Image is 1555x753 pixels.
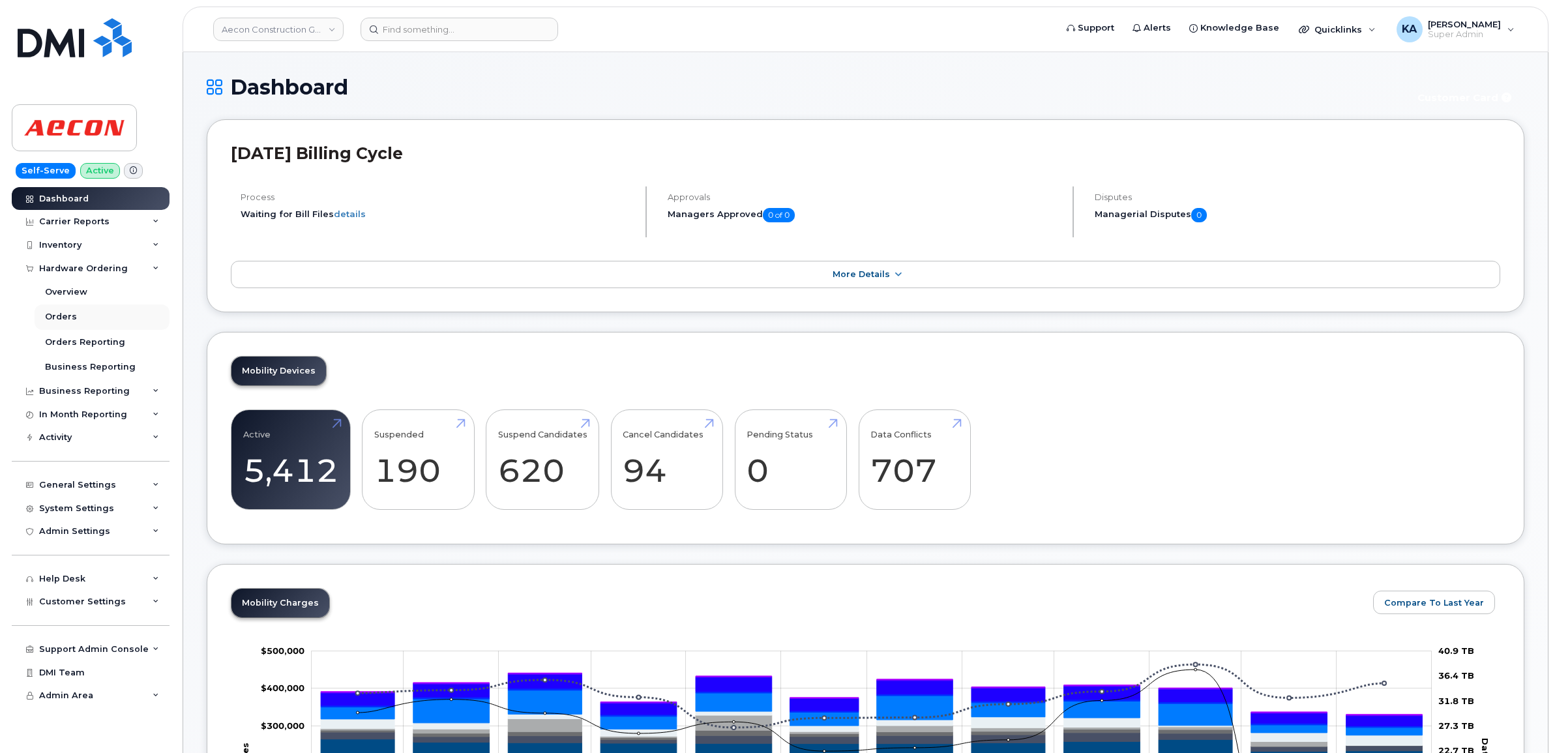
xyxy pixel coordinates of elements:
h4: Disputes [1095,192,1500,202]
a: Active 5,412 [243,417,338,503]
g: $0 [261,683,304,693]
g: $0 [261,720,304,731]
a: Pending Status 0 [747,417,835,503]
tspan: $500,000 [261,645,304,656]
tspan: $400,000 [261,683,304,693]
tspan: 40.9 TB [1438,645,1474,656]
a: Suspend Candidates 620 [498,417,587,503]
tspan: 36.4 TB [1438,670,1474,681]
h5: Managerial Disputes [1095,208,1500,222]
g: Hardware [321,711,1423,745]
g: $0 [261,645,304,656]
button: Customer Card [1407,86,1524,109]
g: HST [321,674,1423,726]
h4: Approvals [668,192,1061,202]
span: 0 of 0 [763,208,795,222]
h4: Process [241,192,634,202]
tspan: 27.3 TB [1438,720,1474,731]
tspan: 31.8 TB [1438,695,1474,705]
g: PST [321,673,1423,715]
g: Features [321,690,1423,735]
button: Compare To Last Year [1373,591,1495,614]
a: Suspended 190 [374,417,462,503]
g: GST [321,688,1423,728]
a: Data Conflicts 707 [870,417,958,503]
h2: [DATE] Billing Cycle [231,143,1500,163]
a: Cancel Candidates 94 [623,417,711,503]
a: details [334,209,366,219]
span: 0 [1191,208,1207,222]
h1: Dashboard [207,76,1400,98]
span: More Details [833,269,890,279]
a: Mobility Devices [231,357,326,385]
h5: Managers Approved [668,208,1061,222]
span: Compare To Last Year [1384,597,1484,609]
tspan: $300,000 [261,720,304,731]
a: Mobility Charges [231,589,329,617]
g: QST [321,673,1423,715]
li: Waiting for Bill Files [241,208,634,220]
